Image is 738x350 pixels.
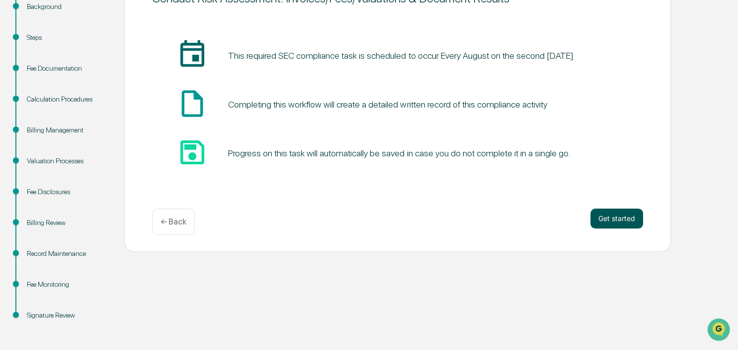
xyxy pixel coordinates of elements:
img: 1746055101610-c473b297-6a78-478c-a979-82029cc54cd1 [10,76,28,94]
div: Valuation Processes [27,156,108,166]
span: insert_drive_file_icon [176,88,208,119]
span: Data Lookup [20,144,63,154]
div: Completing this workflow will create a detailed written record of this compliance activity [228,99,547,110]
div: Fee Documentation [27,63,108,74]
div: Signature Review [27,310,108,321]
button: Get started [590,209,643,229]
div: Fee Monitoring [27,279,108,290]
div: Start new chat [34,76,163,86]
div: Steps [27,32,108,43]
div: 🗄️ [72,126,80,134]
div: Billing Management [27,125,108,135]
span: Pylon [99,169,120,176]
a: 🔎Data Lookup [6,140,67,158]
div: Record Maintenance [27,248,108,259]
a: 🖐️Preclearance [6,121,68,139]
div: Billing Review [27,218,108,228]
span: Preclearance [20,125,64,135]
span: Attestations [82,125,123,135]
span: save_icon [176,136,208,168]
a: 🗄️Attestations [68,121,127,139]
p: How can we help? [10,21,181,37]
div: We're available if you need us! [34,86,126,94]
div: 🖐️ [10,126,18,134]
iframe: Open customer support [706,317,733,344]
a: Powered byPylon [70,168,120,176]
button: Start new chat [169,79,181,91]
span: insert_invitation_icon [176,39,208,71]
div: 🔎 [10,145,18,153]
div: Progress on this task will automatically be saved in case you do not complete it in a single go. [228,148,570,158]
pre: This required SEC compliance task is scheduled to occur Every August on the second [DATE] [228,49,573,62]
div: Fee Disclosures [27,187,108,197]
p: ← Back [161,217,186,227]
div: Calculation Procedures [27,94,108,105]
div: Background [27,1,108,12]
input: Clear [26,45,164,56]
